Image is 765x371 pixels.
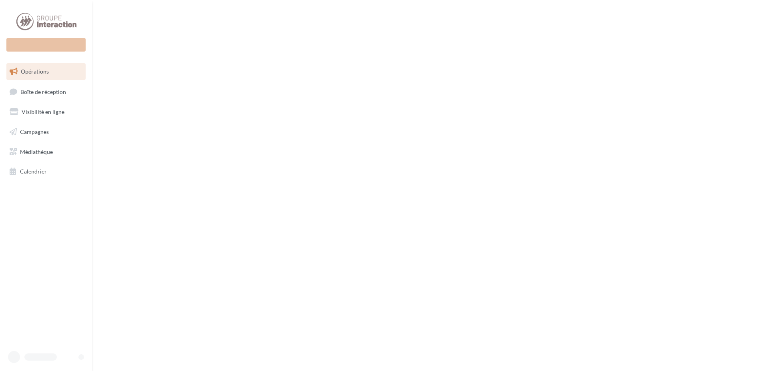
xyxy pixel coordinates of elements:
[5,83,87,100] a: Boîte de réception
[5,163,87,180] a: Calendrier
[20,128,49,135] span: Campagnes
[22,108,64,115] span: Visibilité en ligne
[20,148,53,155] span: Médiathèque
[5,104,87,120] a: Visibilité en ligne
[5,144,87,160] a: Médiathèque
[5,63,87,80] a: Opérations
[21,68,49,75] span: Opérations
[20,168,47,175] span: Calendrier
[6,38,86,52] div: Nouvelle campagne
[5,124,87,140] a: Campagnes
[20,88,66,95] span: Boîte de réception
